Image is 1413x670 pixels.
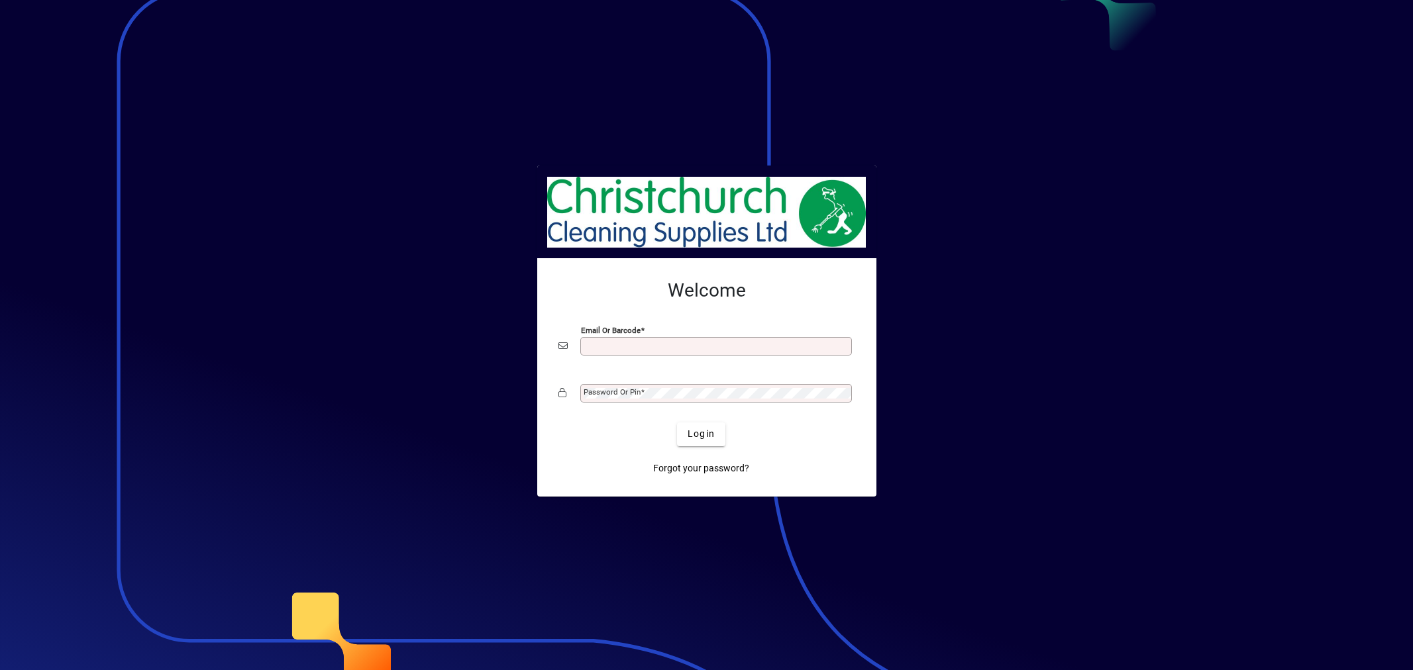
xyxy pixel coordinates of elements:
button: Login [677,422,725,446]
mat-label: Email or Barcode [581,325,641,334]
a: Forgot your password? [648,457,755,481]
span: Login [688,427,715,441]
h2: Welcome [558,279,855,302]
span: Forgot your password? [653,461,749,475]
mat-label: Password or Pin [584,387,641,397]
